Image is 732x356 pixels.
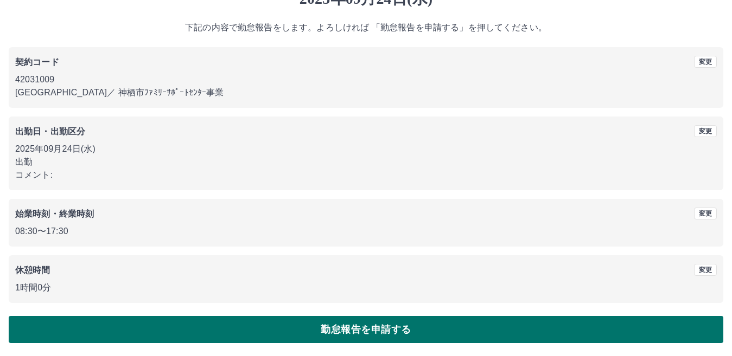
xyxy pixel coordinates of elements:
[15,169,717,182] p: コメント:
[9,316,723,343] button: 勤怠報告を申請する
[15,281,717,294] p: 1時間0分
[15,209,94,218] b: 始業時刻・終業時刻
[694,56,717,68] button: 変更
[694,125,717,137] button: 変更
[694,208,717,219] button: 変更
[15,266,50,275] b: 休憩時間
[15,156,717,169] p: 出勤
[15,86,717,99] p: [GEOGRAPHIC_DATA] ／ 神栖市ﾌｧﾐﾘｰｻﾎﾟｰﾄｾﾝﾀｰ事業
[15,57,59,67] b: 契約コード
[15,143,717,156] p: 2025年09月24日(水)
[15,225,717,238] p: 08:30 〜 17:30
[694,264,717,276] button: 変更
[15,127,85,136] b: 出勤日・出勤区分
[9,21,723,34] p: 下記の内容で勤怠報告をします。よろしければ 「勤怠報告を申請する」を押してください。
[15,73,717,86] p: 42031009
